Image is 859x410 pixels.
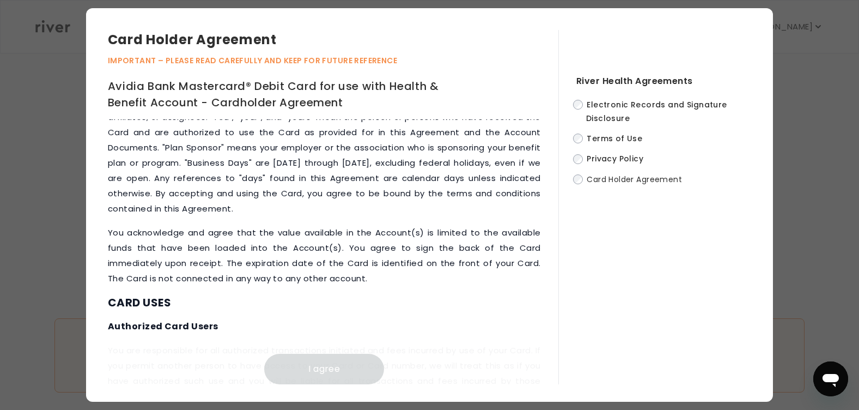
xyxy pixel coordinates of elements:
[587,133,642,144] span: Terms of Use
[108,225,541,286] p: You acknowledge and agree that the value available in the Account(s) is limited to the available ...
[108,78,468,111] h1: Avidia Bank Mastercard® Debit Card for use with Health & Benefit Account - Cardholder Agreement
[586,99,727,124] span: Electronic Records and Signature Disclosure
[587,154,643,165] span: Privacy Policy
[108,295,541,310] h2: CARD USES
[264,354,384,384] button: I agree
[587,174,682,185] span: Card Holder Agreement
[576,74,751,89] h4: River Health Agreements
[108,30,558,50] h3: Card Holder Agreement
[108,94,541,216] p: Throughout this Agreement, the words "we", "us", and "our" refer to Avidia Bank, our successors, ...
[813,361,848,396] iframe: Button to launch messaging window
[108,54,558,67] p: IMPORTANT – PLEASE READ CAREFULLY AND KEEP FOR FUTURE REFERENCE
[108,319,541,334] h3: Authorized Card Users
